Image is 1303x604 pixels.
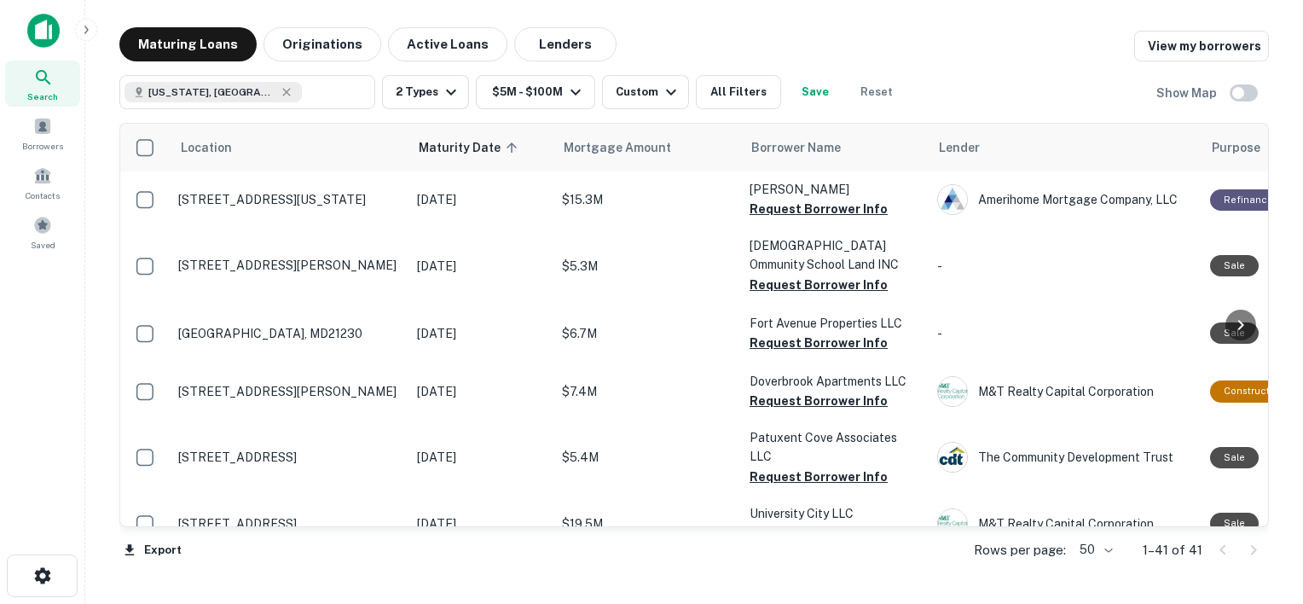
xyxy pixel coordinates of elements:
[417,448,545,467] p: [DATE]
[1210,447,1259,468] div: Sale
[178,384,400,399] p: [STREET_ADDRESS][PERSON_NAME]
[178,192,400,207] p: [STREET_ADDRESS][US_STATE]
[562,448,733,467] p: $5.4M
[178,326,400,341] p: [GEOGRAPHIC_DATA], MD21230
[417,190,545,209] p: [DATE]
[263,27,381,61] button: Originations
[1143,540,1202,560] p: 1–41 of 41
[750,333,888,353] button: Request Borrower Info
[750,236,920,274] p: [DEMOGRAPHIC_DATA] Ommunity School Land INC
[419,137,523,158] span: Maturity Date
[1134,31,1269,61] a: View my borrowers
[937,376,1193,407] div: M&T Realty Capital Corporation
[178,516,400,531] p: [STREET_ADDRESS]
[1210,189,1287,211] div: This loan purpose was for refinancing
[148,84,276,100] span: [US_STATE], [GEOGRAPHIC_DATA]
[119,537,186,563] button: Export
[26,189,60,202] span: Contacts
[1210,380,1298,402] div: This loan purpose was for construction
[1156,84,1219,102] h6: Show Map
[553,124,741,171] th: Mortgage Amount
[5,110,80,156] a: Borrowers
[788,75,843,109] button: Save your search to get updates of matches that match your search criteria.
[750,314,920,333] p: Fort Avenue Properties LLC
[750,391,888,411] button: Request Borrower Info
[937,508,1193,539] div: M&T Realty Capital Corporation
[1073,537,1115,562] div: 50
[1210,322,1259,344] div: Sale
[408,124,553,171] th: Maturity Date
[938,377,967,406] img: picture
[616,82,681,102] div: Custom
[937,184,1193,215] div: Amerihome Mortgage Company, LLC
[562,190,733,209] p: $15.3M
[22,139,63,153] span: Borrowers
[929,124,1202,171] th: Lender
[388,27,507,61] button: Active Loans
[178,258,400,273] p: [STREET_ADDRESS][PERSON_NAME]
[417,324,545,343] p: [DATE]
[750,428,920,466] p: Patuxent Cove Associates LLC
[750,275,888,295] button: Request Borrower Info
[1210,255,1259,276] div: Sale
[27,90,58,103] span: Search
[31,238,55,252] span: Saved
[564,137,693,158] span: Mortgage Amount
[696,75,781,109] button: All Filters
[178,450,400,465] p: [STREET_ADDRESS]
[849,75,904,109] button: Reset
[741,124,929,171] th: Borrower Name
[1212,137,1260,158] span: Purpose
[562,257,733,276] p: $5.3M
[382,75,469,109] button: 2 Types
[602,75,689,109] button: Custom
[938,443,967,472] img: picture
[750,199,888,219] button: Request Borrower Info
[750,504,920,523] p: University City LLC
[5,61,80,107] a: Search
[417,257,545,276] p: [DATE]
[939,137,980,158] span: Lender
[417,382,545,401] p: [DATE]
[1218,468,1303,549] iframe: Chat Widget
[937,257,1193,276] p: -
[750,180,920,199] p: [PERSON_NAME]
[5,209,80,255] a: Saved
[750,523,888,543] button: Request Borrower Info
[476,75,595,109] button: $5M - $100M
[180,137,232,158] span: Location
[562,324,733,343] p: $6.7M
[938,509,967,538] img: picture
[170,124,408,171] th: Location
[750,467,888,487] button: Request Borrower Info
[1210,513,1259,534] div: Sale
[974,540,1066,560] p: Rows per page:
[119,27,257,61] button: Maturing Loans
[938,185,967,214] img: picture
[514,27,617,61] button: Lenders
[5,160,80,206] a: Contacts
[27,14,60,48] img: capitalize-icon.png
[937,324,1193,343] p: -
[751,137,841,158] span: Borrower Name
[750,372,920,391] p: Doverbrook Apartments LLC
[937,442,1193,473] div: The Community Development Trust
[562,382,733,401] p: $7.4M
[417,514,545,533] p: [DATE]
[562,514,733,533] p: $19.5M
